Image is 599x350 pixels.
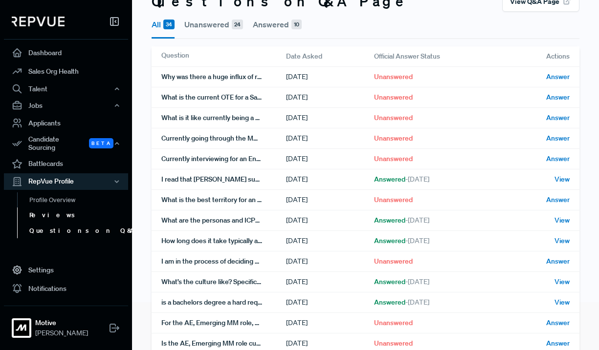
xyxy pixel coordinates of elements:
div: [DATE] [286,292,374,312]
span: 24 [232,20,243,29]
button: Candidate Sourcing Beta [4,132,128,155]
div: [DATE] [286,169,374,189]
a: Sales Org Health [4,62,128,81]
span: Unanswered [374,72,413,82]
div: [DATE] [286,231,374,251]
a: Settings [4,261,128,279]
a: Battlecards [4,155,128,173]
button: Jobs [4,97,128,114]
span: Answered [374,236,429,246]
span: Unanswered [374,195,413,205]
div: I am in the process of deciding between Motive and another company for Emerging MM. can you pleas... [161,251,286,271]
span: Unanswered [374,318,413,328]
img: Motive [14,320,29,336]
span: [PERSON_NAME] [35,328,88,338]
div: [DATE] [286,108,374,128]
div: Currently interviewing for an Enterprise AE role. The Motive recruiter I had my initial call with... [161,149,286,169]
div: [DATE] [286,190,374,210]
span: Beta [89,138,113,148]
span: Answered [374,215,429,226]
a: Dashboard [4,43,128,62]
span: Answered [374,277,429,287]
span: 10 [291,20,302,29]
img: RepVue [12,17,65,26]
div: Actions [491,46,570,66]
span: Answer [546,154,570,164]
div: I read that [PERSON_NAME] sued Motive for patent infringement, and Motive countersued. Can anyone... [161,169,286,189]
div: [DATE] [286,67,374,87]
span: Unanswered [374,154,413,164]
div: What is the best territory for an Enterprise AE (West, [GEOGRAPHIC_DATA], etc)? Are Enterprise AE... [161,190,286,210]
span: Answer [546,113,570,123]
div: Currently going through the MM AE interview process and next interview is a final chat with a VP ... [161,128,286,148]
span: Answer [546,133,570,144]
div: is a bachelors degree a hard requirement at motive or is equivalent experience okay? [161,292,286,312]
span: Answer [546,256,570,267]
div: Question [161,46,286,66]
span: View [555,215,570,226]
span: Unanswered [374,113,413,123]
div: Candidate Sourcing [4,132,128,155]
a: Applicants [4,114,128,132]
div: [DATE] [286,87,374,107]
span: Answered [374,297,429,308]
span: View [555,236,570,246]
button: RepVue Profile [4,173,128,190]
span: - [DATE] [405,175,429,184]
span: Answer [546,318,570,328]
div: Why was there a huge influx of reviews on [DATE]? Does management push for good repvue reviews ra... [161,67,286,87]
div: What are the personas and ICPs do AE's/AMs go after? [161,210,286,230]
div: Official Answer Status [374,46,491,66]
button: Unanswered [184,12,243,37]
div: What is it like currently being a Mid Market AE? [161,108,286,128]
div: Date Asked [286,46,374,66]
a: Reviews [17,207,141,223]
span: - [DATE] [405,277,429,286]
span: View [555,297,570,308]
div: What’s the culture like? Specifically, I understand working hard is important but is it really cu... [161,272,286,292]
span: Answer [546,195,570,205]
button: Talent [4,81,128,97]
a: MotiveMotive[PERSON_NAME] [4,306,128,342]
span: View [555,277,570,287]
span: Unanswered [374,133,413,144]
button: Answered [253,12,302,37]
span: - [DATE] [405,298,429,307]
div: [DATE] [286,128,374,148]
a: Notifications [4,279,128,298]
div: [DATE] [286,251,374,271]
div: [DATE] [286,149,374,169]
a: Profile Overview [17,192,141,208]
span: - [DATE] [405,216,429,225]
span: Unanswered [374,338,413,349]
span: Answered [374,174,429,185]
span: Unanswered [374,92,413,103]
div: [DATE] [286,313,374,333]
span: Answer [546,338,570,349]
strong: Motive [35,318,88,328]
div: How long does it take typically a high performing SDR to get promoted to AE? [161,231,286,251]
span: - [DATE] [405,236,429,245]
div: [DATE] [286,210,374,230]
button: All [152,12,175,39]
div: [DATE] [286,272,374,292]
span: Answer [546,92,570,103]
div: What is the current OTE for a Sales Engineer in the SMB (Commercial) space? [161,87,286,107]
span: Unanswered [374,256,413,267]
a: Questions on Q&A [17,223,141,239]
span: View [555,174,570,185]
span: 34 [163,20,175,29]
span: Answer [546,72,570,82]
div: For the AE, Emerging MM role, what are the average deal sizes and how long is the average sales c... [161,313,286,333]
